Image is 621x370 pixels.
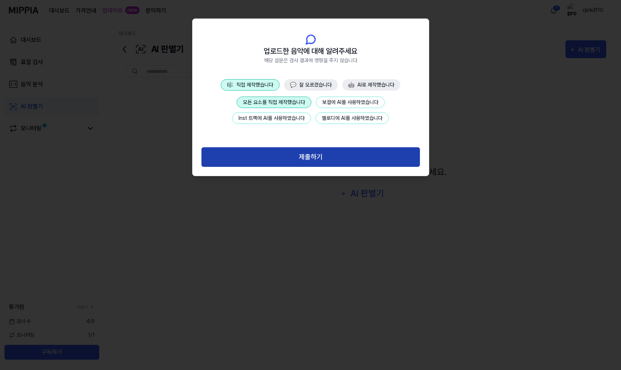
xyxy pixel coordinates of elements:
button: Inst 트랙에 AI를 사용하였습니다 [232,112,311,124]
span: 🤖 [348,82,354,88]
button: 제출하기 [201,147,420,167]
button: 모든 요소를 직접 제작했습니다 [237,97,311,108]
button: 멜로디에 AI를 사용하였습니다 [315,112,389,124]
button: 보컬에 AI를 사용하였습니다 [316,97,385,108]
span: 💬 [290,82,296,88]
button: 🎼직접 제작했습니다 [221,79,280,91]
button: 💬잘 모르겠습니다 [284,79,338,91]
span: 업로드한 음악에 대해 알려주세요 [264,46,357,57]
span: 🎼 [227,82,233,88]
span: 해당 설문은 검사 결과에 영향을 주지 않습니다 [264,57,357,64]
button: 🤖AI로 제작했습니다 [342,79,400,91]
